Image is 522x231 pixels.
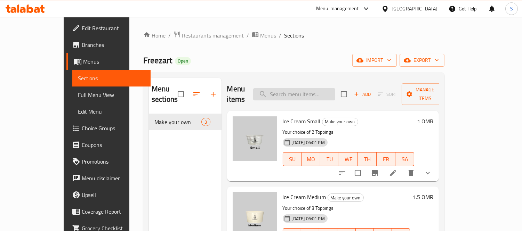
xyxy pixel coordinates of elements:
[152,84,178,105] h2: Menu sections
[283,192,326,202] span: Ice Cream Medium
[201,118,210,126] div: items
[403,165,419,181] button: delete
[233,116,277,161] img: Ice Cream Small
[154,118,201,126] span: Make your own
[419,165,436,181] button: show more
[413,192,433,202] h6: 1.5 OMR
[66,20,151,36] a: Edit Restaurant
[168,31,171,40] li: /
[351,89,374,100] span: Add item
[227,84,245,105] h2: Menu items
[175,57,191,65] div: Open
[174,31,244,40] a: Restaurants management
[510,5,513,13] span: S
[78,107,145,116] span: Edit Menu
[352,54,397,67] button: import
[342,154,355,164] span: WE
[182,31,244,40] span: Restaurants management
[289,139,328,146] span: [DATE] 06:01 PM
[407,85,443,103] span: Manage items
[82,141,145,149] span: Coupons
[358,152,377,166] button: TH
[320,152,339,166] button: TU
[284,31,304,40] span: Sections
[289,215,328,222] span: [DATE] 06:01 PM
[83,57,145,66] span: Menus
[82,174,145,182] span: Menu disclaimer
[253,88,335,100] input: search
[334,165,351,181] button: sort-choices
[417,116,433,126] h6: 1 OMR
[66,170,151,187] a: Menu disclaimer
[424,169,432,177] svg: Show Choices
[66,53,151,70] a: Menus
[377,152,395,166] button: FR
[398,154,411,164] span: SA
[405,56,439,65] span: export
[149,114,222,130] div: Make your own3
[149,111,222,133] nav: Menu sections
[202,119,210,125] span: 3
[78,74,145,82] span: Sections
[351,166,365,180] span: Select to update
[400,54,444,67] button: export
[82,157,145,166] span: Promotions
[252,31,276,40] a: Menus
[367,165,383,181] button: Branch-specific-item
[283,152,302,166] button: SU
[205,86,222,102] button: Add section
[188,86,205,102] span: Sort sections
[247,31,249,40] li: /
[82,41,145,49] span: Branches
[72,70,151,86] a: Sections
[78,91,145,99] span: Full Menu View
[353,90,372,98] span: Add
[72,103,151,120] a: Edit Menu
[66,120,151,137] a: Choice Groups
[283,204,410,213] p: Your choice of 3 Toppings
[392,5,437,13] div: [GEOGRAPHIC_DATA]
[402,83,448,105] button: Manage items
[82,24,145,32] span: Edit Restaurant
[82,124,145,132] span: Choice Groups
[361,154,374,164] span: TH
[304,154,318,164] span: MO
[72,86,151,103] a: Full Menu View
[66,203,151,220] a: Coverage Report
[322,118,358,126] span: Make your own
[302,152,320,166] button: MO
[260,31,276,40] span: Menus
[66,187,151,203] a: Upsell
[143,31,444,40] nav: breadcrumb
[174,87,188,101] span: Select all sections
[358,56,391,65] span: import
[143,52,172,68] span: Freezart
[379,154,393,164] span: FR
[328,193,364,202] div: Make your own
[374,89,402,100] span: Select section first
[175,58,191,64] span: Open
[143,31,166,40] a: Home
[283,128,415,137] p: Your choice of 2 Toppings
[82,207,145,216] span: Coverage Report
[66,137,151,153] a: Coupons
[328,194,363,202] span: Make your own
[337,87,351,101] span: Select section
[395,152,414,166] button: SA
[389,169,397,177] a: Edit menu item
[82,191,145,199] span: Upsell
[283,116,321,126] span: Ice Cream Small
[66,36,151,53] a: Branches
[316,5,359,13] div: Menu-management
[66,153,151,170] a: Promotions
[351,89,374,100] button: Add
[279,31,281,40] li: /
[286,154,299,164] span: SU
[339,152,358,166] button: WE
[323,154,336,164] span: TU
